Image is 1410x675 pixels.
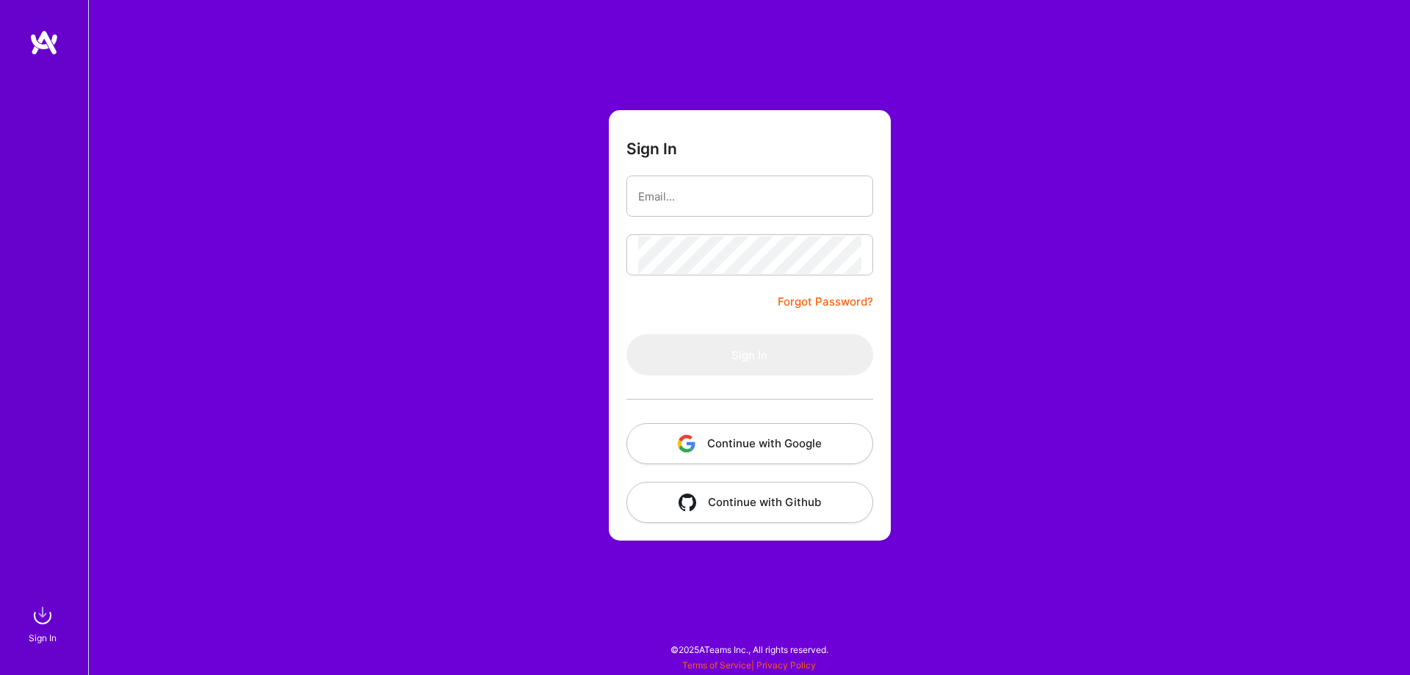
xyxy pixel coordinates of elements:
[29,630,57,646] div: Sign In
[88,631,1410,668] div: © 2025 ATeams Inc., All rights reserved.
[682,660,751,671] a: Terms of Service
[626,334,873,375] button: Sign In
[682,660,816,671] span: |
[626,482,873,523] button: Continue with Github
[31,601,57,646] a: sign inSign In
[29,29,59,56] img: logo
[626,140,677,158] h3: Sign In
[678,435,695,452] img: icon
[778,293,873,311] a: Forgot Password?
[679,494,696,511] img: icon
[638,178,861,215] input: Email...
[626,423,873,464] button: Continue with Google
[756,660,816,671] a: Privacy Policy
[28,601,57,630] img: sign in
